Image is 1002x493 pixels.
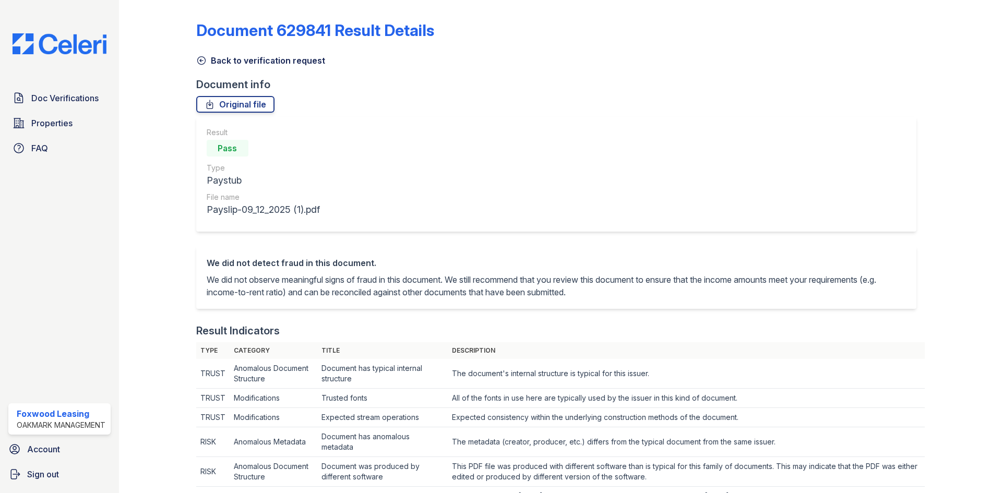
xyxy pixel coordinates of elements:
[31,92,99,104] span: Doc Verifications
[17,420,105,430] div: Oakmark Management
[196,427,230,457] td: RISK
[317,342,448,359] th: Title
[4,439,115,460] a: Account
[196,323,280,338] div: Result Indicators
[448,359,925,389] td: The document's internal structure is typical for this issuer.
[31,142,48,154] span: FAQ
[230,427,317,457] td: Anomalous Metadata
[317,408,448,427] td: Expected stream operations
[196,359,230,389] td: TRUST
[448,342,925,359] th: Description
[8,88,111,109] a: Doc Verifications
[196,389,230,408] td: TRUST
[196,77,925,92] div: Document info
[196,96,275,113] a: Original file
[207,127,320,138] div: Result
[230,408,317,427] td: Modifications
[207,173,320,188] div: Paystub
[31,117,73,129] span: Properties
[230,359,317,389] td: Anomalous Document Structure
[448,427,925,457] td: The metadata (creator, producer, etc.) differs from the typical document from the same issuer.
[207,192,320,202] div: File name
[448,408,925,427] td: Expected consistency within the underlying construction methods of the document.
[207,273,906,298] p: We did not observe meaningful signs of fraud in this document. We still recommend that you review...
[27,468,59,480] span: Sign out
[317,359,448,389] td: Document has typical internal structure
[8,138,111,159] a: FAQ
[448,389,925,408] td: All of the fonts in use here are typically used by the issuer in this kind of document.
[196,457,230,487] td: RISK
[196,21,434,40] a: Document 629841 Result Details
[207,202,320,217] div: Payslip-09_12_2025 (1).pdf
[230,342,317,359] th: Category
[196,408,230,427] td: TRUST
[4,464,115,485] a: Sign out
[207,163,320,173] div: Type
[196,54,325,67] a: Back to verification request
[207,140,248,157] div: Pass
[4,33,115,54] img: CE_Logo_Blue-a8612792a0a2168367f1c8372b55b34899dd931a85d93a1a3d3e32e68fde9ad4.png
[317,427,448,457] td: Document has anomalous metadata
[196,342,230,359] th: Type
[27,443,60,455] span: Account
[207,257,906,269] div: We did not detect fraud in this document.
[8,113,111,134] a: Properties
[230,389,317,408] td: Modifications
[17,407,105,420] div: Foxwood Leasing
[317,457,448,487] td: Document was produced by different software
[448,457,925,487] td: This PDF file was produced with different software than is typical for this family of documents. ...
[317,389,448,408] td: Trusted fonts
[230,457,317,487] td: Anomalous Document Structure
